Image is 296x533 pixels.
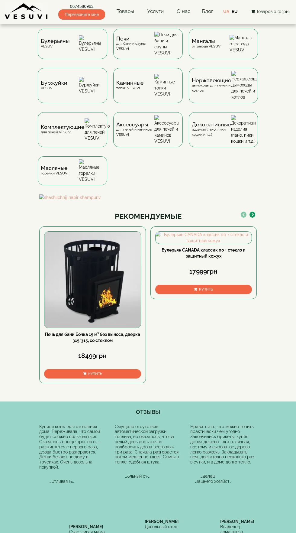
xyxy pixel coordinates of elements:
a: Булерьян CANADA классик 00 + стекло и защитный кожух [162,248,246,258]
div: топки VESUVI [116,80,144,90]
a: Каминныетопки VESUVI Каминные топки VESUVI [110,68,186,112]
a: RU [232,9,238,14]
img: Комплектующие для печей VESUVI [85,118,110,141]
div: VESUVI [41,80,67,90]
a: 0674586963 [58,3,105,9]
img: Масляные горелки VESUVI [79,159,104,182]
div: Нравится то, что можно топить практически чем угодно. Закончились брикеты, купил дрова дешево. Тя... [190,424,257,465]
div: дымоходы для печей и котлов [192,78,231,93]
a: БулерьяныVESUVI Булерьяны VESUVI [35,29,110,68]
img: Завод VESUVI [5,3,48,20]
b: [PERSON_NAME] [69,524,103,529]
img: Булерьян CANADA классик 00 + стекло и защитный кожух [156,232,252,244]
a: БуржуйкиVESUVI Буржуйки VESUVI [35,68,110,112]
a: Масляныегорелки VESUVI Масляные горелки VESUVI [35,156,110,194]
div: 17999грн [155,268,252,275]
h4: ОТЗЫВЫ [39,409,257,415]
span: Буржуйки [41,80,67,85]
div: 18499грн [44,353,141,359]
img: Аксессуары для печей и каминов VESUVI [154,115,180,144]
a: Печь для бани Бочка 15 м³ без выноса, дверка 315*315, со стеклом [45,332,140,343]
a: Товары [115,5,136,18]
span: Декоративные [192,122,231,127]
img: Нержавеющие дымоходы для печей и котлов [231,71,257,100]
span: Каминные [116,80,144,85]
span: Купить [199,287,213,291]
img: Печи для бани и сауны VESUVI [154,32,180,56]
span: Печи [116,36,154,41]
button: Товаров 0 (0грн) [249,8,291,15]
button: Купить [44,369,141,379]
b: [PERSON_NAME] [145,519,179,524]
div: Смущало отсутствие автоматической загрузки топлива, но оказалось, что за целый день достаточно по... [115,424,181,465]
div: изделия (пано, пики, кошки и т.д.) [192,122,231,137]
div: для печей и каминов VESUVI [116,122,154,137]
div: для бани и сауны VESUVI [116,36,154,51]
a: Блог [202,8,213,14]
span: Комплектующие [41,125,85,129]
span: Аксессуары [116,122,154,127]
div: Купили котел для отопления дома. Переживала, что самой будет сложно пользоваться. Оказалось проще... [39,424,106,470]
a: О нас [175,5,192,18]
div: VESUVI [41,39,69,49]
b: [PERSON_NAME] [220,519,254,524]
a: Нержавеющиедымоходы для печей и котлов Нержавеющие дымоходы для печей и котлов [186,68,261,112]
img: Мангалы от завода VESUVI [230,35,255,53]
span: Нержавеющие [192,78,231,83]
div: Довольный отец [145,524,181,529]
a: Аксессуарыдля печей и каминов VESUVI Аксессуары для печей и каминов VESUVI [110,112,186,156]
span: Купить [88,372,102,376]
div: от завода VESUVI [192,39,221,49]
img: Печь для бани Бочка 15 м³ без выноса, дверка 315*315, со стеклом [44,232,141,328]
a: Комплектующиедля печей VESUVI Комплектующие для печей VESUVI [35,112,110,156]
img: Счастливая мама [39,479,85,524]
span: Масляные [41,166,68,171]
span: Мангалы [192,39,221,44]
div: для печей VESUVI [41,125,85,135]
a: Мангалыот завода VESUVI Мангалы от завода VESUVI [186,29,261,68]
img: Каминные топки VESUVI [154,74,180,97]
img: Довольный отец [115,474,160,519]
div: горелки VESUVI [41,166,68,176]
img: Декоративные изделия (пано, пики, кошки и т.д.) [231,115,256,144]
img: Булерьяны VESUVI [79,35,104,52]
span: Булерьяны [41,39,69,44]
a: Услуги [146,5,165,18]
img: shashlichnij-nabir-shampuriv [39,194,257,200]
button: Купить [155,285,252,294]
a: Печидля бани и сауны VESUVI Печи для бани и сауны VESUVI [110,29,186,68]
span: Товаров 0 (0грн) [256,9,290,14]
a: UA [223,9,229,14]
a: Декоративныеизделия (пано, пики, кошки и т.д.) Декоративные изделия (пано, пики, кошки и т.д.) [186,112,261,156]
span: Перезвоните мне [58,9,105,20]
img: Владелец домашнего хозяйства [190,474,236,519]
img: Буржуйки VESUVI [79,77,104,94]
